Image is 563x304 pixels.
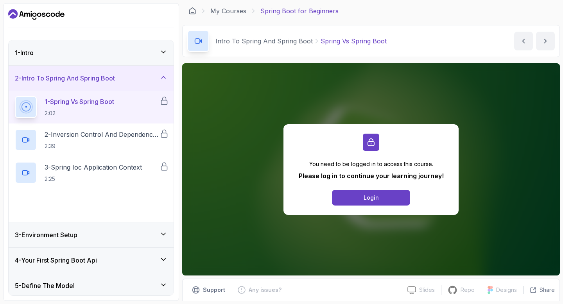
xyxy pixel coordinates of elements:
button: Support button [187,284,230,296]
button: 4-Your First Spring Boot Api [9,248,174,273]
button: Share [523,286,555,294]
div: Login [364,194,379,202]
h3: 4 - Your First Spring Boot Api [15,256,97,265]
p: 3 - Spring Ioc Application Context [45,163,142,172]
h3: 1 - Intro [15,48,34,57]
p: You need to be logged in to access this course. [299,160,444,168]
p: 1 - Spring Vs Spring Boot [45,97,114,106]
a: Dashboard [188,7,196,15]
button: next content [536,32,555,50]
button: 3-Environment Setup [9,222,174,247]
button: previous content [514,32,533,50]
button: 3-Spring Ioc Application Context2:25 [15,162,167,184]
p: Please log in to continue your learning journey! [299,171,444,181]
h3: 3 - Environment Setup [15,230,77,240]
p: 2:39 [45,142,160,150]
p: 2 - Inversion Control And Dependency Injection [45,130,160,139]
button: 1-Spring Vs Spring Boot2:02 [15,96,167,118]
a: Dashboard [8,8,65,21]
button: 2-Inversion Control And Dependency Injection2:39 [15,129,167,151]
a: My Courses [210,6,246,16]
p: Share [540,286,555,294]
p: Repo [461,286,475,294]
p: Intro To Spring And Spring Boot [215,36,313,46]
h3: 5 - Define The Model [15,281,75,290]
button: 1-Intro [9,40,174,65]
p: 2:25 [45,175,142,183]
h3: 2 - Intro To Spring And Spring Boot [15,73,115,83]
p: Spring Vs Spring Boot [321,36,387,46]
p: 2:02 [45,109,114,117]
button: 2-Intro To Spring And Spring Boot [9,66,174,91]
p: Slides [419,286,435,294]
p: Support [203,286,225,294]
button: 5-Define The Model [9,273,174,298]
p: Spring Boot for Beginners [260,6,339,16]
p: Any issues? [249,286,281,294]
p: Designs [496,286,517,294]
button: Login [332,190,410,206]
